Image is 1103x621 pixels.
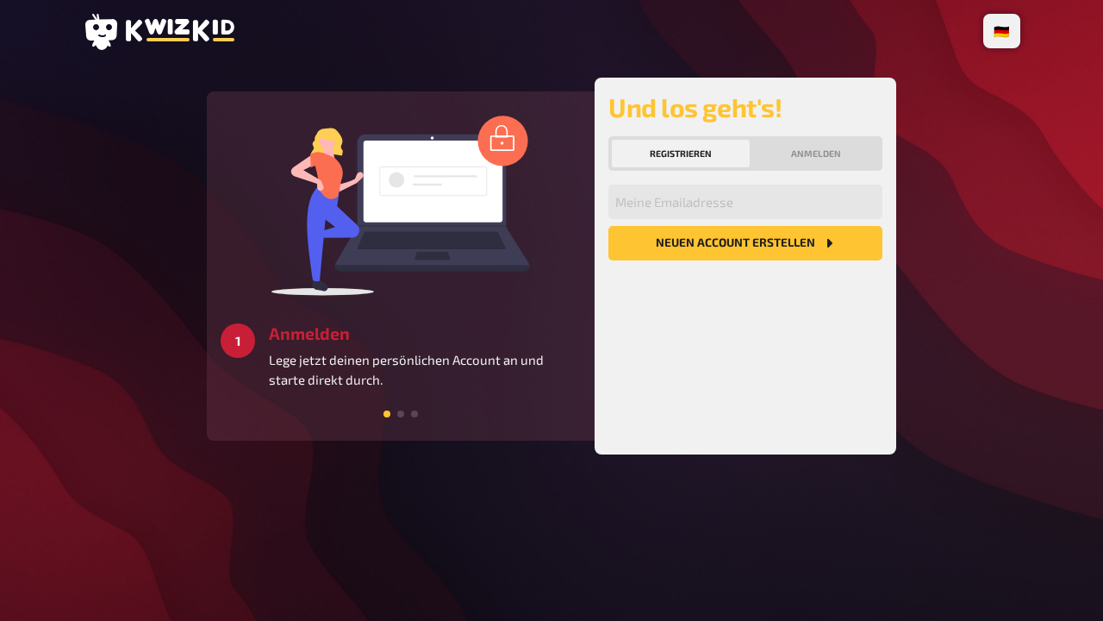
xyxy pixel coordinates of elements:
img: log in [271,115,530,296]
h2: Und los geht's! [608,91,882,122]
div: 1 [221,323,255,358]
p: Lege jetzt deinen persönlichen Account an und starte direkt durch. [269,350,581,389]
input: Meine Emailadresse [608,185,882,219]
h3: Anmelden [269,323,581,343]
button: Anmelden [753,140,879,167]
button: Neuen Account Erstellen [608,226,882,260]
li: 🇩🇪 [987,17,1017,45]
button: Registrieren [612,140,750,167]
